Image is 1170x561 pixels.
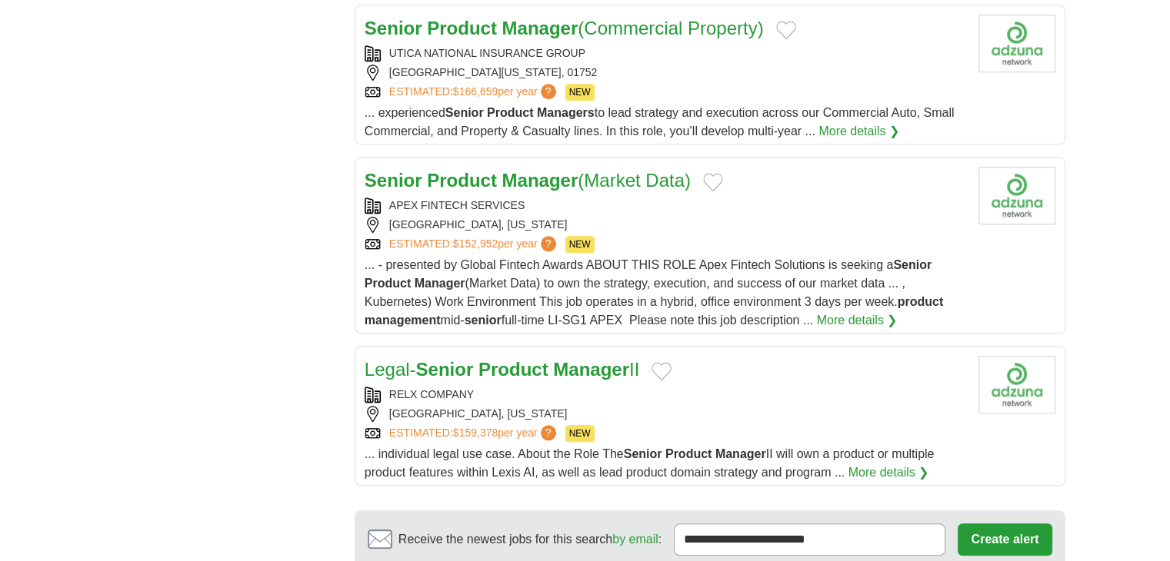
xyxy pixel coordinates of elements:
[365,387,966,403] div: RELX COMPANY
[365,18,422,38] strong: Senior
[365,106,955,138] span: ... experienced to lead strategy and execution across our Commercial Auto, Small Commercial, and ...
[389,84,559,101] a: ESTIMATED:$166,659per year?
[398,530,662,549] span: Receive the newest jobs for this search :
[478,359,548,380] strong: Product
[365,406,966,422] div: [GEOGRAPHIC_DATA], [US_STATE]
[365,359,639,380] a: Legal-Senior Product ManagerII
[958,523,1052,556] button: Create alert
[703,173,723,191] button: Add to favorite jobs
[818,122,899,141] a: More details ❯
[365,217,966,233] div: [GEOGRAPHIC_DATA], [US_STATE]
[893,258,932,271] strong: Senior
[652,362,672,380] button: Add to favorite jobs
[665,447,712,460] strong: Product
[365,198,966,214] div: APEX FINTECH SERVICES
[416,359,474,380] strong: Senior
[978,356,1055,413] img: Company logo
[389,425,559,442] a: ESTIMATED:$159,378per year?
[465,314,502,327] strong: senior
[365,18,764,38] a: Senior Product Manager(Commercial Property)
[445,106,484,119] strong: Senior
[565,425,595,442] span: NEW
[365,170,422,191] strong: Senior
[502,170,578,191] strong: Manager
[565,84,595,101] span: NEW
[565,236,595,253] span: NEW
[365,65,966,81] div: [GEOGRAPHIC_DATA][US_STATE], 01752
[541,84,556,99] span: ?
[453,237,498,250] span: $152,952
[817,311,898,330] a: More details ❯
[848,463,929,482] a: More details ❯
[427,18,497,38] strong: Product
[502,18,578,38] strong: Manager
[553,359,629,380] strong: Manager
[365,447,935,479] span: ... individual legal use case. About the Role The II will own a product or multiple product featu...
[365,277,411,290] strong: Product
[427,170,497,191] strong: Product
[365,170,691,191] a: Senior Product Manager(Market Data)
[978,15,1055,72] img: Company logo
[624,447,662,460] strong: Senior
[537,106,595,119] strong: Managers
[541,425,556,440] span: ?
[487,106,533,119] strong: Product
[978,167,1055,224] img: Company logo
[365,314,441,327] strong: management
[776,21,796,39] button: Add to favorite jobs
[453,427,498,439] span: $159,378
[415,277,465,290] strong: Manager
[365,45,966,61] div: UTICA NATIONAL INSURANCE GROUP
[612,533,658,546] a: by email
[389,236,559,253] a: ESTIMATED:$152,952per year?
[541,236,556,251] span: ?
[715,447,766,460] strong: Manager
[898,295,944,308] strong: product
[365,258,943,327] span: ... - presented by Global Fintech Awards ABOUT THIS ROLE Apex Fintech Solutions is seeking a (Mar...
[453,85,498,98] span: $166,659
